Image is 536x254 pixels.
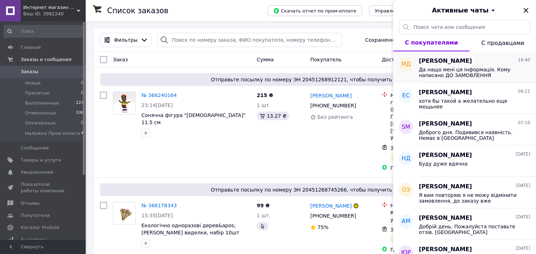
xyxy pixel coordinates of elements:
[317,224,329,230] span: 75%
[141,223,239,235] a: Екологічно одноразові дерев&apos;[PERSON_NAME] виделки, набір 10шт
[516,151,530,157] span: [DATE]
[21,237,47,243] span: Аналитика
[413,6,516,15] button: Активные чаты
[25,130,80,137] span: Наложка Пром оплата
[393,51,536,83] button: МД[PERSON_NAME]16:40Да нащо мені ця інформація. Кому написано ДО ЗАМОВЛЕННЯ уточнювати наявність ...
[390,92,462,99] div: Нова Пошта
[375,8,431,14] span: Управление статусами
[141,213,173,218] span: 15:35[DATE]
[21,212,50,219] span: Покупатели
[76,100,84,106] span: 223
[365,36,428,44] span: Сохраненные фильтры:
[81,120,84,126] span: 0
[402,154,411,163] span: НД
[113,92,136,115] a: Фото товару
[21,224,59,231] span: Каталог ProSale
[390,235,433,243] div: Планируемый
[522,6,530,15] button: Закрыть
[402,186,410,194] span: ОЗ
[393,83,536,114] button: ЕС[PERSON_NAME]09:21хотя бы такой а желательно еще мощьнее
[393,208,536,240] button: АМ[PERSON_NAME][DATE]Добрій день. Пожалуйста поставьте отзів. [GEOGRAPHIC_DATA]
[390,246,462,253] div: Пром-оплата
[21,145,49,151] span: Сообщения
[390,227,450,233] span: ЭН: 20 4512 6874 5266
[267,5,362,16] button: Скачать отчет по пром-оплате
[516,214,530,220] span: [DATE]
[432,6,489,15] span: Активные чаты
[393,34,470,51] button: С покупателями
[113,202,136,225] a: Фото товару
[257,203,270,208] span: 99 ₴
[25,110,56,116] span: Отмененные
[405,39,458,46] span: С покупателями
[21,68,38,75] span: Заказы
[25,90,50,96] span: Принятые
[257,213,271,218] span: 1 шт.
[518,120,530,126] span: 07:10
[419,245,472,254] span: [PERSON_NAME]
[157,33,342,47] input: Поиск по номеру заказа, ФИО покупателя, номеру телефона, Email, номеру накладной
[310,92,352,99] a: [PERSON_NAME]
[419,183,472,191] span: [PERSON_NAME]
[21,44,41,51] span: Главная
[141,203,177,208] a: № 366178343
[257,112,289,120] div: 13.27 ₴
[401,60,411,68] span: МД
[21,181,66,194] span: Показатели работы компании
[390,99,462,142] div: г. [GEOGRAPHIC_DATA] ([GEOGRAPHIC_DATA].), Почтомат №45792: ул. [PERSON_NAME][STREET_ADDRESS] (ЖК...
[76,110,84,116] span: 536
[516,183,530,189] span: [DATE]
[107,6,169,15] h1: Список заказов
[309,211,357,221] div: [PHONE_NUMBER]
[25,120,56,126] span: Оплаченные
[81,130,84,137] span: 4
[518,57,530,63] span: 16:40
[390,153,433,162] div: Планируемый
[81,80,84,86] span: 0
[116,202,133,224] img: Фото товару
[21,169,53,176] span: Уведомления
[25,80,41,86] span: Новые
[257,92,273,98] span: 215 ₴
[309,101,357,111] div: [PHONE_NUMBER]
[419,214,472,222] span: [PERSON_NAME]
[25,100,59,106] span: Выполненные
[4,25,84,38] input: Поиск
[419,129,520,141] span: Доброго дня. Подивився наявність. Немає в [GEOGRAPHIC_DATA]
[21,200,40,207] span: Отзывы
[393,177,536,208] button: ОЗ[PERSON_NAME][DATE]Я вам повторяю я не можу відмінити замовлення, до заказу вже привязана ттн.
[369,5,437,16] button: Управление статусами
[516,245,530,252] span: [DATE]
[21,157,61,163] span: Товары и услуги
[419,120,472,128] span: [PERSON_NAME]
[419,224,520,235] span: Добрій день. Пожалуйста поставьте отзів. [GEOGRAPHIC_DATA]
[419,88,472,97] span: [PERSON_NAME]
[141,112,246,125] a: Сонячна фігура "[DEMOGRAPHIC_DATA]" 11.5 см
[21,56,71,63] span: Заказы и сообщения
[419,57,472,65] span: [PERSON_NAME]
[481,40,524,46] span: С продавцами
[382,57,431,62] span: Доставка и оплата
[103,76,520,83] span: Отправьте посылку по номеру ЭН 20451268912121, чтобы получить оплату
[310,202,352,209] a: [PERSON_NAME]
[419,98,520,110] span: хотя бы такой а желательно еще мощьнее
[393,114,536,146] button: SM[PERSON_NAME]07:10Доброго дня. Подивився наявність. Немає в [GEOGRAPHIC_DATA]
[141,102,173,108] span: 23:14[DATE]
[390,145,450,151] span: ЭН: 20 4512 6891 2121
[402,92,410,100] span: ЕС
[419,151,472,159] span: [PERSON_NAME]
[310,57,342,62] span: Покупатель
[402,217,411,225] span: АМ
[141,92,177,98] a: № 366240164
[390,164,462,172] div: Пром-оплата
[23,11,86,17] div: Ваш ID: 3992240
[257,57,274,62] span: Сумма
[103,186,520,193] span: Отправьте посылку по номеру ЭН 20451268745266, чтобы получить оплату
[113,57,128,62] span: Заказ
[518,88,530,95] span: 09:21
[419,161,467,167] span: Буду дуже вдячна
[393,146,536,177] button: НД[PERSON_NAME][DATE]Буду дуже вдячна
[402,123,410,131] span: SM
